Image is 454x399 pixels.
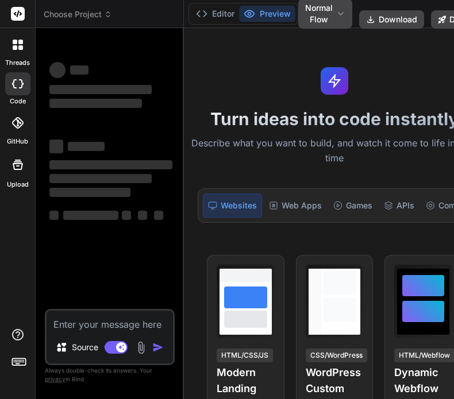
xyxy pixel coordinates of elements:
span: ‌ [49,211,59,220]
div: HTML/CSS/JS [217,348,273,362]
span: Normal Flow [305,2,333,25]
span: ‌ [138,211,147,220]
span: Choose Project [44,9,112,20]
img: attachment [134,341,148,354]
label: code [10,96,26,106]
span: ‌ [63,211,118,220]
p: Always double-check its answers. Your in Bind [45,365,175,385]
span: ‌ [70,65,89,75]
span: ‌ [154,211,163,220]
span: privacy [45,375,66,382]
div: Websites [203,193,262,218]
span: ‌ [49,62,66,78]
div: CSS/WordPress [306,348,367,362]
p: Source [72,342,98,353]
img: Pick Models [102,343,111,352]
span: ‌ [122,211,131,220]
div: APIs [379,193,419,218]
div: Web Apps [264,193,326,218]
button: Preview [239,6,295,22]
img: icon [152,342,164,353]
button: Download [359,10,424,29]
span: ‌ [49,85,152,94]
span: ‌ [49,188,130,197]
label: threads [5,58,30,68]
span: ‌ [49,160,172,169]
label: Upload [7,180,29,189]
label: GitHub [7,137,28,146]
button: Editor [191,6,239,22]
span: ‌ [49,174,152,183]
span: ‌ [68,142,105,151]
span: ‌ [49,140,63,153]
span: ‌ [49,99,142,108]
div: Games [329,193,377,218]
